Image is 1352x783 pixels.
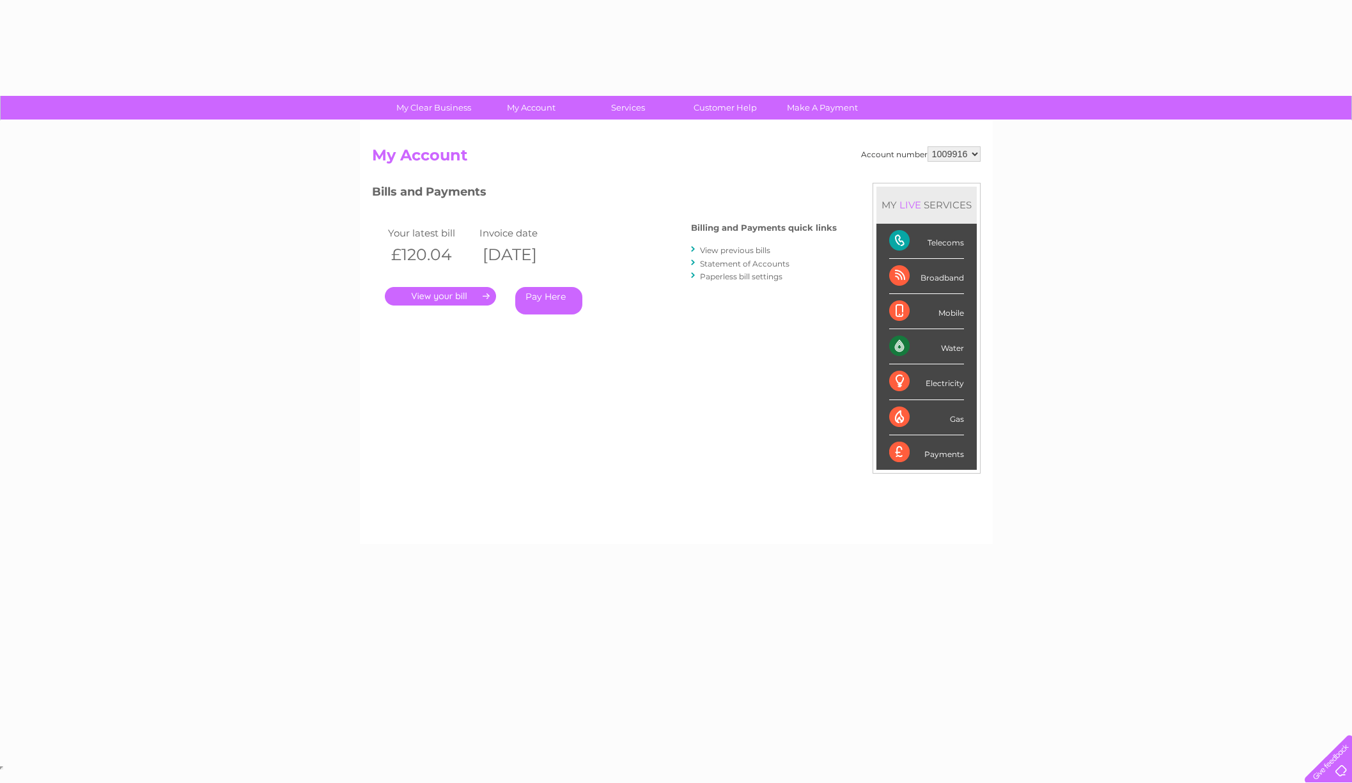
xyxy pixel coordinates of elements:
[770,96,875,120] a: Make A Payment
[478,96,584,120] a: My Account
[889,259,964,294] div: Broadband
[476,224,568,242] td: Invoice date
[372,146,981,171] h2: My Account
[476,242,568,268] th: [DATE]
[889,294,964,329] div: Mobile
[861,146,981,162] div: Account number
[889,224,964,259] div: Telecoms
[889,329,964,364] div: Water
[700,272,782,281] a: Paperless bill settings
[889,364,964,399] div: Electricity
[672,96,778,120] a: Customer Help
[691,223,837,233] h4: Billing and Payments quick links
[889,435,964,470] div: Payments
[385,287,496,306] a: .
[876,187,977,223] div: MY SERVICES
[889,400,964,435] div: Gas
[700,259,789,268] a: Statement of Accounts
[515,287,582,314] a: Pay Here
[372,183,837,205] h3: Bills and Payments
[897,199,924,211] div: LIVE
[381,96,486,120] a: My Clear Business
[700,245,770,255] a: View previous bills
[575,96,681,120] a: Services
[385,242,477,268] th: £120.04
[385,224,477,242] td: Your latest bill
